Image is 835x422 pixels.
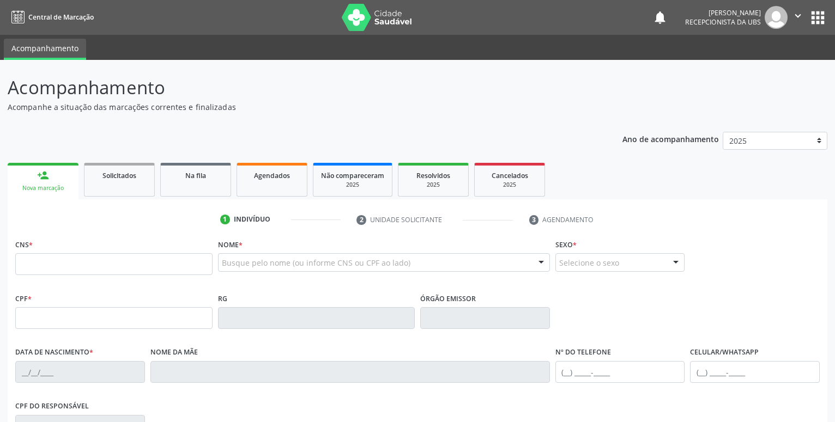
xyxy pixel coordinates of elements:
span: Agendados [254,171,290,180]
div: Nova marcação [15,184,71,192]
p: Ano de acompanhamento [622,132,719,145]
span: Recepcionista da UBS [685,17,761,27]
label: Órgão emissor [420,290,476,307]
span: Selecione o sexo [559,257,619,268]
button: apps [808,8,827,27]
label: CPF [15,290,32,307]
label: Nome da mãe [150,344,198,361]
label: CNS [15,236,33,253]
label: Data de nascimento [15,344,93,361]
div: 2025 [406,181,461,189]
label: Nº do Telefone [555,344,611,361]
span: Não compareceram [321,171,384,180]
label: RG [218,290,227,307]
div: person_add [37,169,49,181]
div: 1 [220,215,230,224]
label: Nome [218,236,243,253]
span: Cancelados [492,171,528,180]
label: Celular/WhatsApp [690,344,759,361]
p: Acompanhamento [8,74,582,101]
p: Acompanhe a situação das marcações correntes e finalizadas [8,101,582,113]
span: Resolvidos [416,171,450,180]
input: (__) _____-_____ [690,361,820,383]
button:  [788,6,808,29]
a: Central de Marcação [8,8,94,26]
i:  [792,10,804,22]
input: (__) _____-_____ [555,361,685,383]
button: notifications [652,10,668,25]
span: Central de Marcação [28,13,94,22]
div: Indivíduo [234,215,270,224]
span: Na fila [185,171,206,180]
span: Solicitados [102,171,136,180]
img: img [765,6,788,29]
div: 2025 [482,181,537,189]
label: Sexo [555,236,577,253]
label: CPF do responsável [15,398,89,415]
input: __/__/____ [15,361,145,383]
div: [PERSON_NAME] [685,8,761,17]
a: Acompanhamento [4,39,86,60]
span: Busque pelo nome (ou informe CNS ou CPF ao lado) [222,257,410,268]
div: 2025 [321,181,384,189]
